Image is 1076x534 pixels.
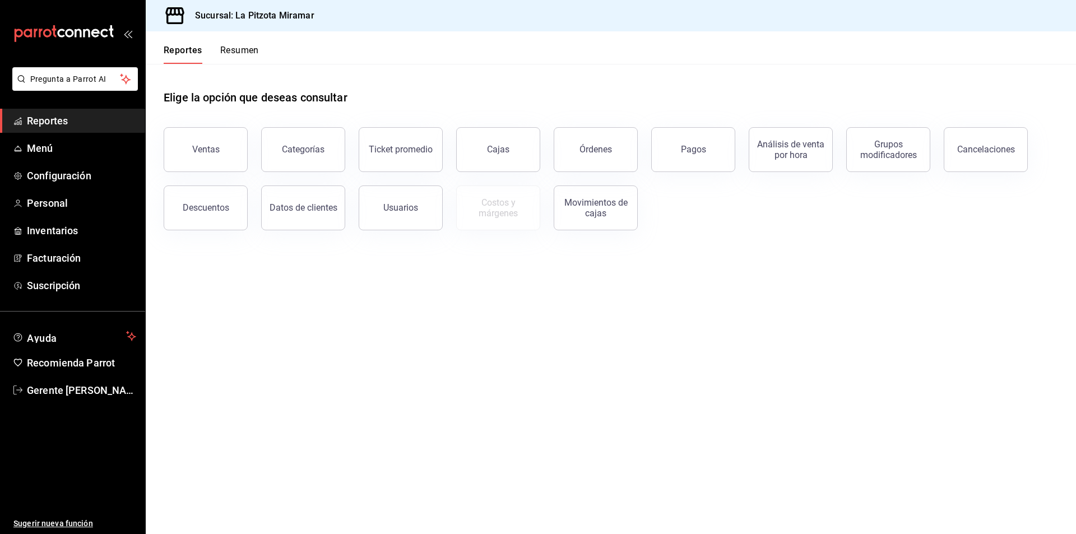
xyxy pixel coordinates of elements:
div: Órdenes [579,144,612,155]
button: Ticket promedio [359,127,443,172]
div: Datos de clientes [270,202,337,213]
span: Reportes [27,113,136,128]
span: Facturación [27,250,136,266]
button: Cancelaciones [944,127,1028,172]
div: Ticket promedio [369,144,433,155]
span: Suscripción [27,278,136,293]
h3: Sucursal: La Pitzota Miramar [186,9,314,22]
a: Cajas [456,127,540,172]
div: Cajas [487,143,510,156]
button: Descuentos [164,185,248,230]
button: Datos de clientes [261,185,345,230]
div: Cancelaciones [957,144,1015,155]
button: Usuarios [359,185,443,230]
span: Personal [27,196,136,211]
button: Contrata inventarios para ver este reporte [456,185,540,230]
div: Descuentos [183,202,229,213]
div: Costos y márgenes [463,197,533,219]
button: Ventas [164,127,248,172]
button: Pregunta a Parrot AI [12,67,138,91]
button: Órdenes [554,127,638,172]
div: navigation tabs [164,45,259,64]
button: Categorías [261,127,345,172]
button: open_drawer_menu [123,29,132,38]
h1: Elige la opción que deseas consultar [164,89,347,106]
div: Análisis de venta por hora [756,139,825,160]
button: Grupos modificadores [846,127,930,172]
a: Pregunta a Parrot AI [8,81,138,93]
span: Sugerir nueva función [13,518,136,530]
span: Menú [27,141,136,156]
span: Pregunta a Parrot AI [30,73,120,85]
span: Recomienda Parrot [27,355,136,370]
div: Grupos modificadores [854,139,923,160]
div: Ventas [192,144,220,155]
div: Pagos [681,144,706,155]
button: Movimientos de cajas [554,185,638,230]
span: Ayuda [27,329,122,343]
div: Usuarios [383,202,418,213]
button: Resumen [220,45,259,64]
div: Categorías [282,144,324,155]
button: Pagos [651,127,735,172]
div: Movimientos de cajas [561,197,630,219]
span: Gerente [PERSON_NAME] [27,383,136,398]
button: Reportes [164,45,202,64]
button: Análisis de venta por hora [749,127,833,172]
span: Inventarios [27,223,136,238]
span: Configuración [27,168,136,183]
